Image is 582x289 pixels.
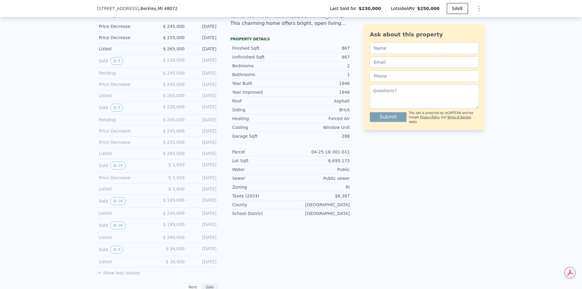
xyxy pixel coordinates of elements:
[99,104,153,112] div: Sold
[189,139,216,145] div: [DATE]
[232,107,291,113] div: Siding
[232,45,291,51] div: Finished Sqft
[230,37,352,42] div: Property details
[291,124,350,130] div: Window Unit
[99,234,153,240] div: Listed
[232,124,291,130] div: Cooling
[189,197,216,205] div: [DATE]
[447,116,471,119] a: Terms of Service
[99,139,153,145] div: Price Decrease
[189,221,216,229] div: [DATE]
[166,259,185,264] span: $ 38,900
[169,162,185,167] span: $ 1,650
[163,35,185,40] span: $ 255,000
[99,246,153,254] div: Sold
[163,140,185,145] span: $ 255,000
[232,116,291,122] div: Heating
[232,63,291,69] div: Bedrooms
[232,89,291,95] div: Year Improved
[163,235,185,240] span: $ 200,000
[291,98,350,104] div: Asphalt
[189,81,216,87] div: [DATE]
[99,221,153,229] div: Sold
[291,89,350,95] div: 1946
[189,23,216,29] div: [DATE]
[163,211,185,216] span: $ 200,000
[99,210,153,216] div: Listed
[370,112,406,122] button: Submit
[99,46,153,52] div: Listed
[110,57,123,65] button: View historical data
[359,5,381,12] span: $230,000
[420,116,440,119] a: Privacy Policy
[291,210,350,217] div: [GEOGRAPHIC_DATA]
[169,187,185,191] span: $ 1,800
[163,93,185,98] span: $ 265,000
[291,184,350,190] div: RI
[163,82,185,87] span: $ 245,000
[189,92,216,99] div: [DATE]
[99,186,153,192] div: Listed
[99,70,153,76] div: Pending
[99,92,153,99] div: Listed
[189,117,216,123] div: [DATE]
[189,46,216,52] div: [DATE]
[291,166,350,173] div: Public
[370,70,479,82] input: Phone
[232,72,291,78] div: Bathrooms
[291,54,350,60] div: 867
[189,234,216,240] div: [DATE]
[291,158,350,164] div: 6,695.172
[189,70,216,76] div: [DATE]
[370,42,479,54] input: Name
[139,5,178,12] span: , Berkley
[97,267,140,276] button: Show less history
[409,111,479,124] div: This site is protected by reCAPTCHA and the Google and apply.
[291,149,350,155] div: 04-25-18-301-011
[330,5,359,12] span: Last Sold for
[232,184,291,190] div: Zoning
[447,3,468,14] button: SAVE
[232,80,291,86] div: Year Built
[189,162,216,170] div: [DATE]
[232,166,291,173] div: Water
[189,259,216,265] div: [DATE]
[291,116,350,122] div: Forced Air
[291,107,350,113] div: Brick
[291,202,350,208] div: [GEOGRAPHIC_DATA]
[99,57,153,65] div: Sold
[110,104,123,112] button: View historical data
[166,246,185,251] span: $ 34,000
[189,175,216,181] div: [DATE]
[189,246,216,254] div: [DATE]
[391,5,417,12] span: Lotside ARV
[163,58,185,62] span: $ 230,000
[163,24,185,29] span: $ 245,000
[291,193,350,199] div: $6,367
[156,6,178,11] span: , MI 48072
[163,71,185,76] span: $ 245,000
[232,98,291,104] div: Roof
[163,117,185,122] span: $ 245,000
[99,35,153,41] div: Price Decrease
[232,158,291,164] div: Lot Sqft
[189,150,216,156] div: [DATE]
[232,193,291,199] div: Taxes (2024)
[163,222,185,227] span: $ 189,000
[291,63,350,69] div: 2
[110,197,125,205] button: View historical data
[370,56,479,68] input: Email
[110,221,125,229] button: View historical data
[232,175,291,181] div: Sewer
[99,23,153,29] div: Price Decrease
[97,5,139,12] span: [STREET_ADDRESS]
[232,54,291,60] div: Unfinished Sqft
[291,133,350,139] div: 288
[232,202,291,208] div: County
[189,57,216,65] div: [DATE]
[291,45,350,51] div: 867
[370,30,479,39] div: Ask about this property
[163,151,185,156] span: $ 265,000
[417,6,440,11] span: $250,000
[169,175,185,180] span: $ 1,650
